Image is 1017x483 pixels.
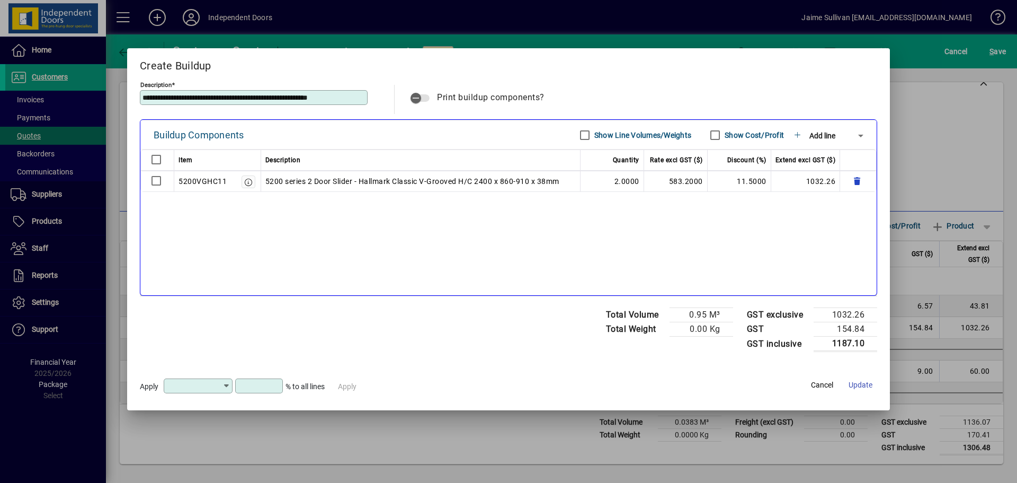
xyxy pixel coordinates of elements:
span: Print buildup components? [437,92,545,102]
span: Quantity [613,154,639,166]
span: Cancel [811,380,833,391]
mat-label: Description [140,81,172,89]
h2: Create Buildup [127,48,890,79]
td: 0.95 M³ [670,308,733,322]
td: GST inclusive [742,337,814,352]
div: 5200VGHC11 [179,175,227,188]
span: % to all lines [286,382,325,391]
span: Discount (%) [727,154,766,166]
span: Add line [809,131,835,140]
span: Apply [140,382,158,391]
div: 583.2000 [648,175,703,188]
span: Extend excl GST ($) [775,154,836,166]
td: GST exclusive [742,308,814,322]
span: Rate excl GST ($) [650,154,703,166]
td: 154.84 [814,322,877,337]
label: Show Cost/Profit [722,130,784,140]
td: 2.0000 [581,171,644,192]
td: 5200 series 2 Door Slider - Hallmark Classic V-Grooved H/C 2400 x 860-910 x 38mm [261,171,581,192]
button: Cancel [805,376,839,395]
td: 1032.26 [771,171,841,192]
td: Total Weight [601,322,670,337]
span: Update [849,380,872,391]
td: Total Volume [601,308,670,322]
td: 1032.26 [814,308,877,322]
button: Update [843,376,877,395]
label: Show Line Volumes/Weights [592,130,691,140]
span: Item [179,154,192,166]
div: Buildup Components [154,127,244,144]
td: 0.00 Kg [670,322,733,337]
td: 1187.10 [814,337,877,352]
span: Description [265,154,301,166]
td: 11.5000 [708,171,771,192]
td: GST [742,322,814,337]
